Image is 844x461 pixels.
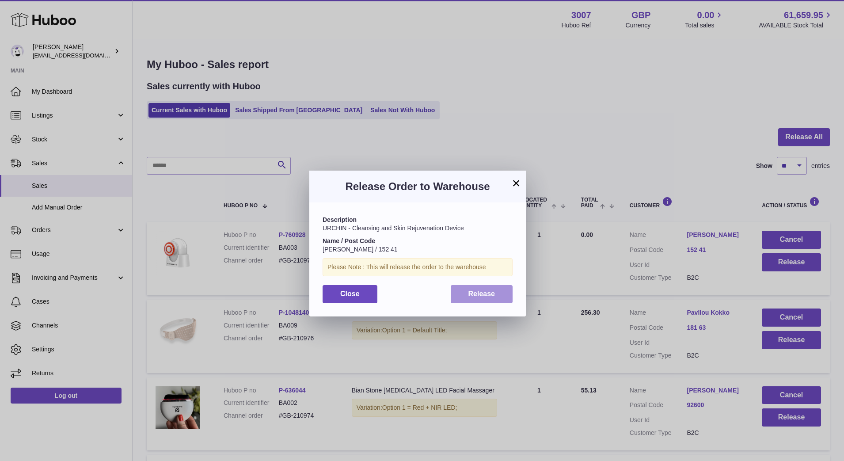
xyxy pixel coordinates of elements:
button: Release [451,285,513,303]
button: Close [323,285,377,303]
span: [PERSON_NAME] / 152 41 [323,246,398,253]
strong: Description [323,216,357,223]
button: × [511,178,521,188]
div: Please Note : This will release the order to the warehouse [323,258,513,276]
span: Release [468,290,495,297]
span: Close [340,290,360,297]
strong: Name / Post Code [323,237,375,244]
span: URCHIN - Cleansing and Skin Rejuvenation Device [323,225,464,232]
h3: Release Order to Warehouse [323,179,513,194]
